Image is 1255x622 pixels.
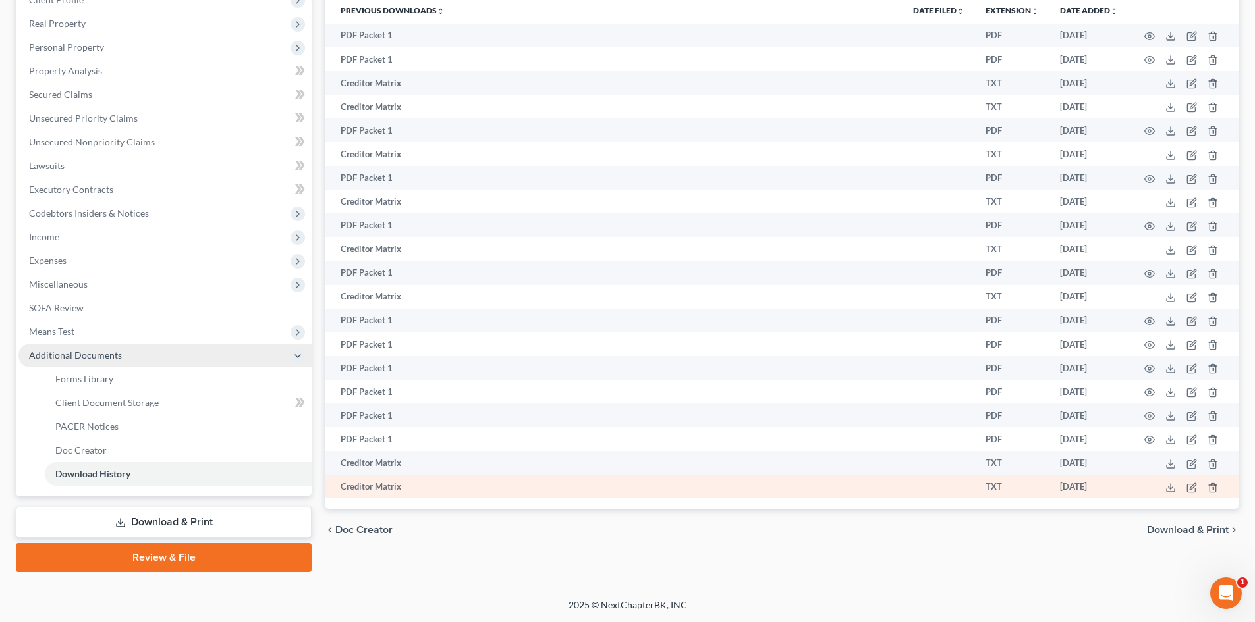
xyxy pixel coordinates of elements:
td: PDF Packet 1 [325,213,903,237]
td: PDF [975,166,1049,190]
a: Executory Contracts [18,178,312,201]
td: TXT [975,237,1049,261]
td: Creditor Matrix [325,190,903,213]
td: PDF [975,356,1049,380]
a: Property Analysis [18,59,312,83]
td: TXT [975,95,1049,118]
td: PDF Packet 1 [325,403,903,427]
td: PDF Packet 1 [325,261,903,285]
span: Means Test [29,326,74,337]
span: Download History [55,468,130,479]
td: [DATE] [1049,24,1129,47]
a: Extensionunfold_more [986,5,1039,15]
span: Income [29,231,59,242]
td: PDF Packet 1 [325,47,903,71]
td: Creditor Matrix [325,95,903,118]
a: Date addedunfold_more [1060,5,1118,15]
td: PDF Packet 1 [325,118,903,142]
i: chevron_right [1229,525,1239,535]
td: [DATE] [1049,261,1129,285]
td: Creditor Matrix [325,142,903,166]
button: Download & Print chevron_right [1147,525,1239,535]
span: Personal Property [29,41,104,53]
td: TXT [975,451,1049,475]
td: [DATE] [1049,427,1129,451]
span: Lawsuits [29,160,65,171]
span: Secured Claims [29,89,92,100]
td: Creditor Matrix [325,285,903,309]
td: PDF Packet 1 [325,166,903,190]
span: PACER Notices [55,421,119,432]
span: Expenses [29,255,67,266]
td: [DATE] [1049,380,1129,403]
td: [DATE] [1049,451,1129,475]
td: PDF [975,427,1049,451]
td: TXT [975,71,1049,95]
td: PDF Packet 1 [325,309,903,332]
span: SOFA Review [29,302,84,313]
td: TXT [975,285,1049,309]
td: [DATE] [1049,71,1129,95]
td: Creditor Matrix [325,451,903,475]
td: [DATE] [1049,332,1129,356]
td: PDF [975,213,1049,237]
div: 2025 © NextChapterBK, INC [252,598,1003,622]
span: Additional Documents [29,350,122,361]
a: Client Document Storage [45,391,312,415]
i: chevron_left [325,525,335,535]
td: Creditor Matrix [325,71,903,95]
td: PDF [975,380,1049,403]
span: Unsecured Nonpriority Claims [29,136,155,147]
td: [DATE] [1049,285,1129,309]
td: [DATE] [1049,475,1129,498]
a: Review & File [16,543,312,572]
span: Doc Creator [335,525,393,535]
span: Download & Print [1147,525,1229,535]
span: Miscellaneous [29,278,88,290]
a: Secured Claims [18,83,312,107]
td: PDF [975,403,1049,427]
td: PDF [975,118,1049,142]
td: [DATE] [1049,403,1129,427]
td: PDF [975,261,1049,285]
td: TXT [975,190,1049,213]
td: PDF Packet 1 [325,380,903,403]
td: [DATE] [1049,47,1129,71]
td: [DATE] [1049,237,1129,261]
a: Date Filedunfold_more [913,5,964,15]
span: Client Document Storage [55,397,159,408]
button: chevron_left Doc Creator [325,525,393,535]
td: PDF Packet 1 [325,356,903,380]
td: [DATE] [1049,95,1129,118]
td: Creditor Matrix [325,237,903,261]
span: Forms Library [55,373,113,384]
a: PACER Notices [45,415,312,438]
span: 1 [1237,577,1248,588]
td: PDF [975,309,1049,332]
td: TXT [975,142,1049,166]
a: Doc Creator [45,438,312,462]
td: TXT [975,475,1049,498]
i: unfold_more [957,7,964,15]
a: Previous Downloadsunfold_more [341,5,445,15]
td: PDF Packet 1 [325,332,903,356]
span: Executory Contracts [29,184,113,195]
a: Lawsuits [18,154,312,178]
i: unfold_more [1031,7,1039,15]
td: [DATE] [1049,118,1129,142]
span: Codebtors Insiders & Notices [29,207,149,219]
i: unfold_more [1110,7,1118,15]
span: Unsecured Priority Claims [29,113,138,124]
a: Unsecured Nonpriority Claims [18,130,312,154]
td: [DATE] [1049,213,1129,237]
a: Download History [45,462,312,486]
td: PDF [975,332,1049,356]
td: [DATE] [1049,166,1129,190]
td: PDF [975,24,1049,47]
a: Unsecured Priority Claims [18,107,312,130]
td: PDF Packet 1 [325,24,903,47]
td: PDF [975,47,1049,71]
span: Real Property [29,18,86,29]
span: Doc Creator [55,444,107,455]
td: Creditor Matrix [325,475,903,498]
